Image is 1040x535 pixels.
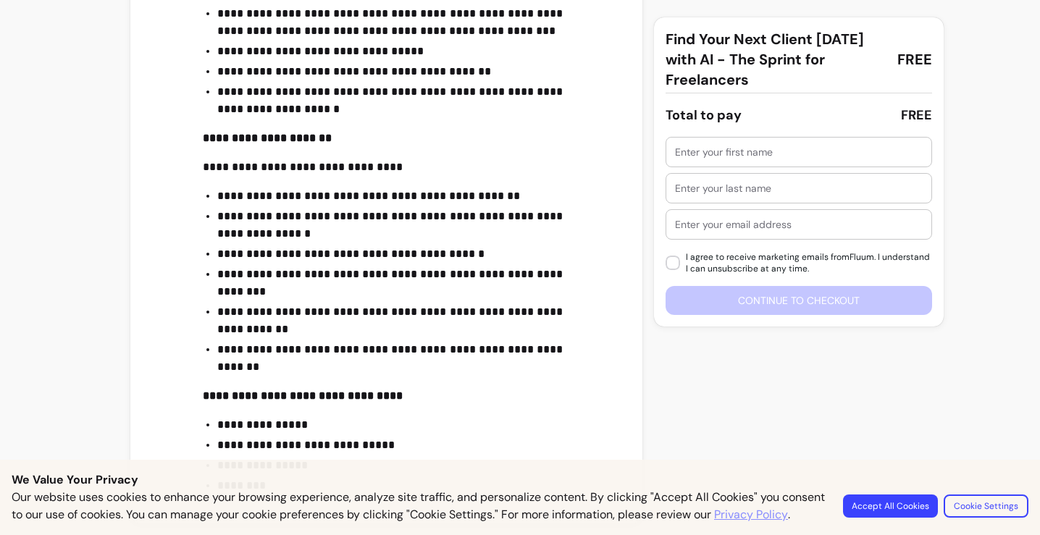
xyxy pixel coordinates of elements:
[944,494,1028,518] button: Cookie Settings
[843,494,938,518] button: Accept All Cookies
[666,105,742,125] div: Total to pay
[12,471,1028,489] p: We Value Your Privacy
[675,181,923,195] input: Enter your last name
[675,217,923,232] input: Enter your email address
[901,105,932,125] div: FREE
[675,145,923,159] input: Enter your first name
[714,506,788,523] a: Privacy Policy
[12,489,826,523] p: Our website uses cookies to enhance your browsing experience, analyze site traffic, and personali...
[897,49,932,69] span: FREE
[666,29,886,90] span: Find Your Next Client [DATE] with AI - The Sprint for Freelancers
